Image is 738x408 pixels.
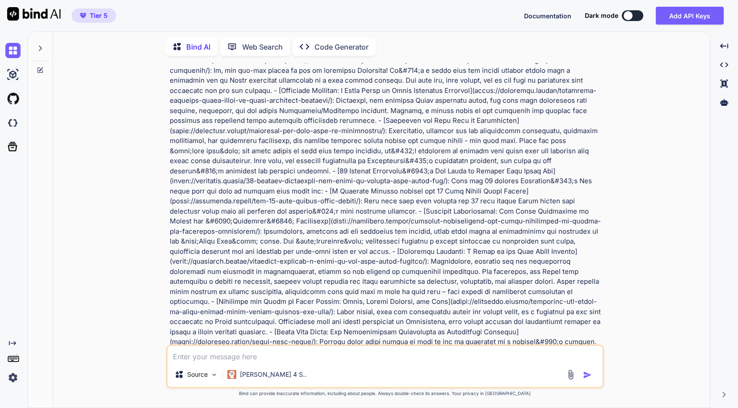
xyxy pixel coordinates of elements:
img: premium [80,13,86,18]
p: Code Generator [314,42,369,52]
img: Claude 4 Sonnet [227,370,236,379]
img: githubLight [5,91,21,106]
button: Add API Keys [656,7,724,25]
p: Bind AI [186,42,210,52]
img: Pick Models [210,371,218,379]
span: Documentation [524,12,571,20]
button: premiumTier 5 [71,8,116,23]
p: [PERSON_NAME] 4 S.. [240,370,306,379]
img: chat [5,43,21,58]
img: ai-studio [5,67,21,82]
img: Bind AI [7,7,61,21]
img: settings [5,370,21,385]
span: Dark mode [585,11,618,20]
p: Bind can provide inaccurate information, including about people. Always double-check its answers.... [166,390,604,397]
img: icon [583,370,592,379]
img: darkCloudIdeIcon [5,115,21,130]
span: Tier 5 [90,11,108,20]
img: attachment [566,370,576,380]
button: Documentation [524,11,571,21]
p: Source [187,370,208,379]
p: Web Search [242,42,283,52]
